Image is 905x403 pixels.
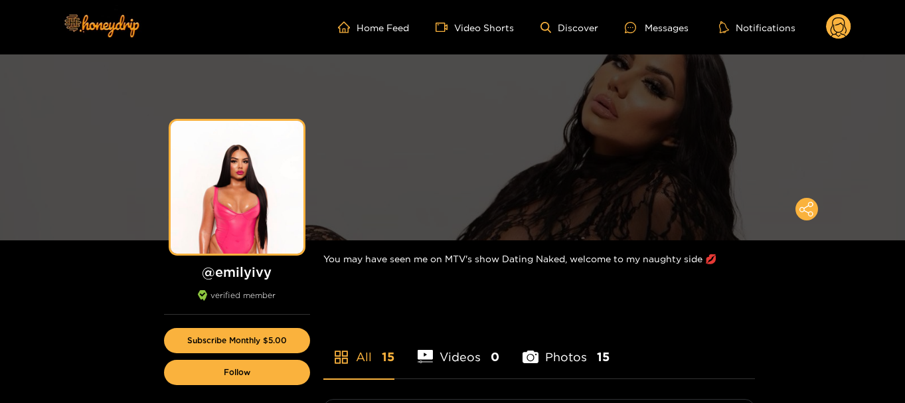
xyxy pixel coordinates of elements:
[523,319,610,378] li: Photos
[540,22,598,33] a: Discover
[436,21,454,33] span: video-camera
[338,21,409,33] a: Home Feed
[323,240,755,277] div: You may have seen me on MTV's show Dating Naked, welcome to my naughty side 💋
[224,368,250,377] span: Follow
[418,319,500,378] li: Videos
[382,349,394,365] span: 15
[338,21,357,33] span: home
[436,21,514,33] a: Video Shorts
[597,349,610,365] span: 15
[333,349,349,365] span: appstore
[164,360,310,385] button: Follow
[164,290,310,315] div: verified member
[715,21,799,34] button: Notifications
[164,328,310,353] button: Subscribe Monthly $5.00
[323,319,394,378] li: All
[625,20,689,35] div: Messages
[164,264,310,280] h1: @ emilyivy
[491,349,499,365] span: 0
